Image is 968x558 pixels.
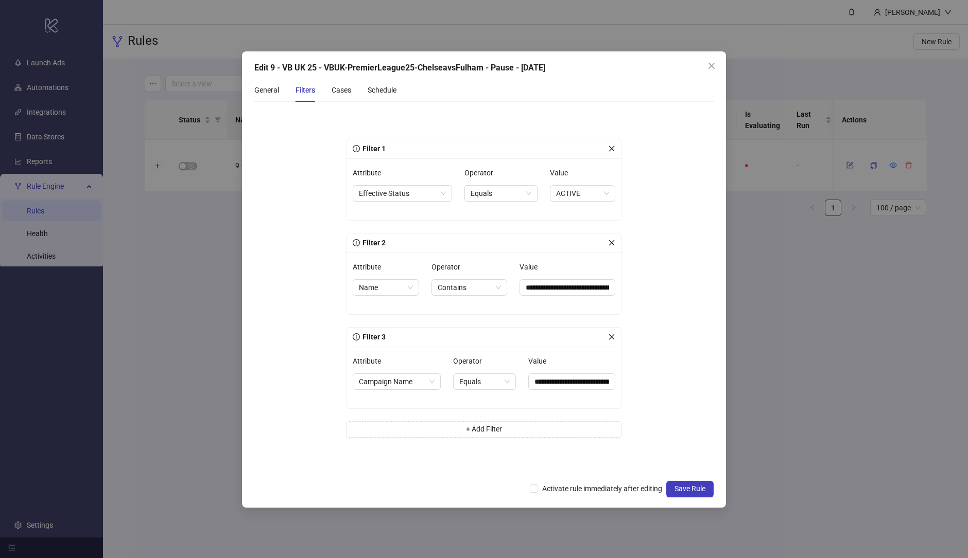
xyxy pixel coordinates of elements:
[353,259,388,275] label: Attribute
[438,280,501,295] span: Contains
[346,421,622,438] button: + Add Filter
[464,165,500,181] label: Operator
[359,374,435,389] span: Campaign Name
[353,239,360,246] span: info-circle
[359,186,446,201] span: Effective Status
[332,84,351,96] div: Cases
[675,484,705,493] span: Save Rule
[538,483,666,494] span: Activate rule immediately after editing
[360,333,386,341] span: Filter 3
[528,353,553,369] label: Value
[608,333,615,340] span: close
[707,62,716,70] span: close
[360,145,386,153] span: Filter 1
[528,373,615,390] input: Value
[254,62,714,74] div: Edit 9 - VB UK 25 - VBUK-PremierLeague25-ChelseavsFulham - Pause - [DATE]
[353,353,388,369] label: Attribute
[550,165,575,181] label: Value
[608,145,615,152] span: close
[353,145,360,152] span: info-circle
[431,259,467,275] label: Operator
[703,58,720,74] button: Close
[466,425,502,433] span: + Add Filter
[520,279,615,296] input: Value
[296,84,315,96] div: Filters
[608,239,615,246] span: close
[353,165,388,181] label: Attribute
[368,84,396,96] div: Schedule
[360,239,386,247] span: Filter 2
[459,374,510,389] span: Equals
[359,280,413,295] span: Name
[666,481,714,497] button: Save Rule
[254,84,279,96] div: General
[353,333,360,340] span: info-circle
[520,259,544,275] label: Value
[471,186,531,201] span: Equals
[453,353,489,369] label: Operator
[556,186,609,201] span: ACTIVE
